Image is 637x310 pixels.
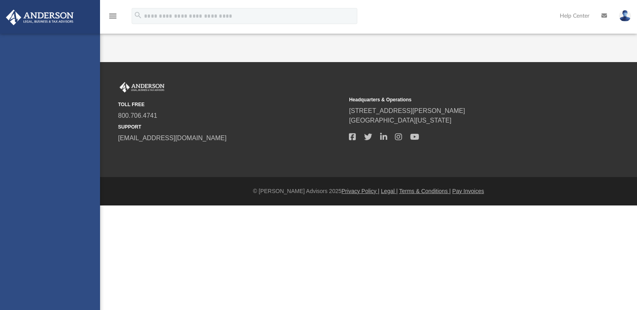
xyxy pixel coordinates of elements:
a: Legal | [381,188,398,194]
i: menu [108,11,118,21]
small: TOLL FREE [118,101,343,108]
a: [STREET_ADDRESS][PERSON_NAME] [349,107,465,114]
a: Terms & Conditions | [399,188,451,194]
a: [GEOGRAPHIC_DATA][US_STATE] [349,117,451,124]
i: search [134,11,142,20]
a: Pay Invoices [452,188,484,194]
img: Anderson Advisors Platinum Portal [4,10,76,25]
img: Anderson Advisors Platinum Portal [118,82,166,93]
img: User Pic [619,10,631,22]
div: © [PERSON_NAME] Advisors 2025 [100,187,637,195]
small: Headquarters & Operations [349,96,574,103]
a: 800.706.4741 [118,112,157,119]
a: menu [108,15,118,21]
a: Privacy Policy | [342,188,380,194]
small: SUPPORT [118,123,343,131]
a: [EMAIL_ADDRESS][DOMAIN_NAME] [118,135,226,141]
